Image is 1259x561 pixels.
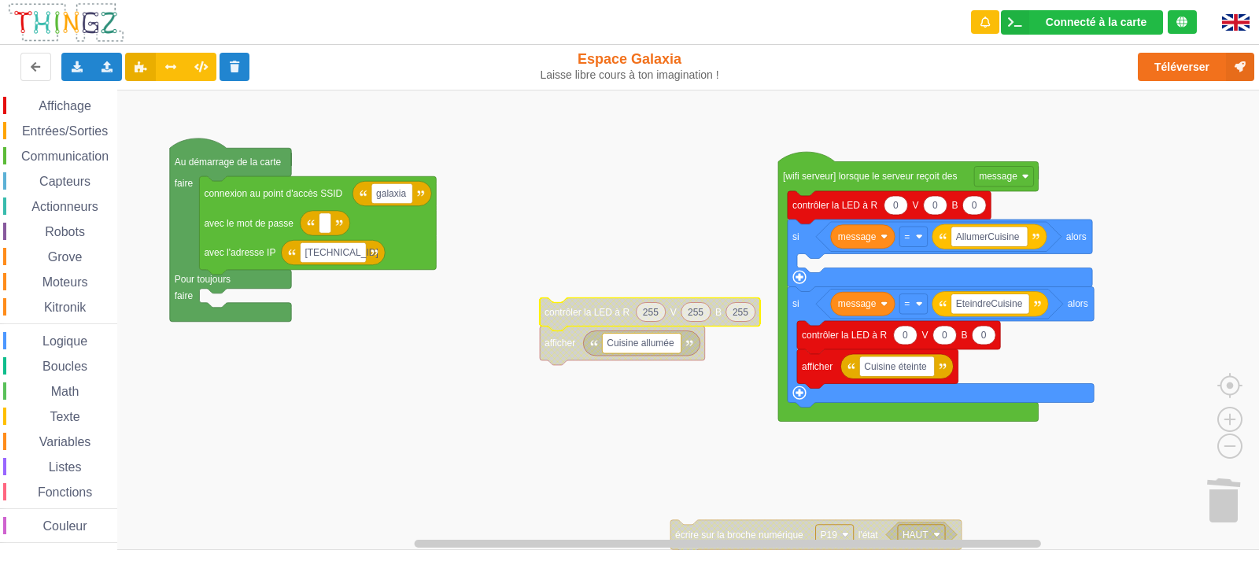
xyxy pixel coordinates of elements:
text: V [913,200,919,211]
text: V [922,330,929,341]
text: afficher [545,338,575,349]
span: Listes [46,460,84,474]
div: Connecté à la carte [1046,17,1146,28]
img: thingz_logo.png [7,2,125,43]
text: Au démarrage de la carte [175,157,282,168]
span: Actionneurs [29,200,101,213]
text: si [792,231,799,242]
text: message [838,298,877,309]
div: Ta base fonctionne bien ! [1001,10,1163,35]
text: afficher [802,361,833,372]
span: Capteurs [37,175,93,188]
span: Boucles [40,360,90,373]
span: Math [49,385,82,398]
text: Cuisine éteinte [864,361,927,372]
text: contrôler la LED à R [792,200,877,211]
span: Fonctions [35,485,94,499]
span: Robots [42,225,87,238]
text: B [715,306,722,317]
span: Moteurs [40,275,90,289]
text: contrôler la LED à R [802,330,887,341]
text: connexion au point d'accès SSID [204,188,342,199]
button: Téléverser [1138,53,1254,81]
span: Communication [19,149,111,163]
span: Kitronik [42,301,88,314]
text: écrire sur la broche numérique [675,529,803,540]
text: 0 [942,330,947,341]
span: Variables [37,435,94,448]
span: Entrées/Sorties [20,124,110,138]
text: B [962,330,968,341]
text: 255 [688,306,703,317]
text: si [792,298,799,309]
div: Espace Galaxia [522,50,738,82]
text: faire [175,178,194,189]
div: Tu es connecté au serveur de création de Thingz [1168,10,1197,34]
text: alors [1068,298,1088,309]
text: AllumerCuisine [956,231,1020,242]
img: gb.png [1222,14,1250,31]
text: 0 [932,200,938,211]
text: 0 [972,200,977,211]
span: Logique [40,334,90,348]
text: 255 [733,306,748,317]
span: Grove [46,250,85,264]
text: avec le mot de passe [204,217,294,228]
text: alors [1066,231,1087,242]
text: EteindreCuisine [956,298,1023,309]
text: galaxia [376,188,406,199]
div: Laisse libre cours à ton imagination ! [522,68,738,82]
text: l'état [858,529,879,540]
text: 0 [981,330,987,341]
text: 255 [643,306,659,317]
text: 0 [893,200,899,211]
text: [wifi serveur] lorsque le serveur reçoit des [783,171,957,182]
text: 0 [903,330,908,341]
text: V [670,306,677,317]
text: faire [175,290,194,301]
text: avec l'adresse IP [204,247,275,258]
text: = [904,231,910,242]
text: message [838,231,877,242]
text: [TECHNICAL_ID] [305,247,378,258]
text: Cuisine allumée [607,338,674,349]
span: Texte [47,410,82,423]
text: Pour toujours [175,274,231,285]
text: message [979,171,1017,182]
text: = [904,298,910,309]
text: P19 [821,529,838,540]
text: B [952,200,958,211]
text: HAUT [903,529,929,540]
span: Couleur [41,519,90,533]
text: contrôler la LED à R [545,306,629,317]
span: Affichage [36,99,93,113]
